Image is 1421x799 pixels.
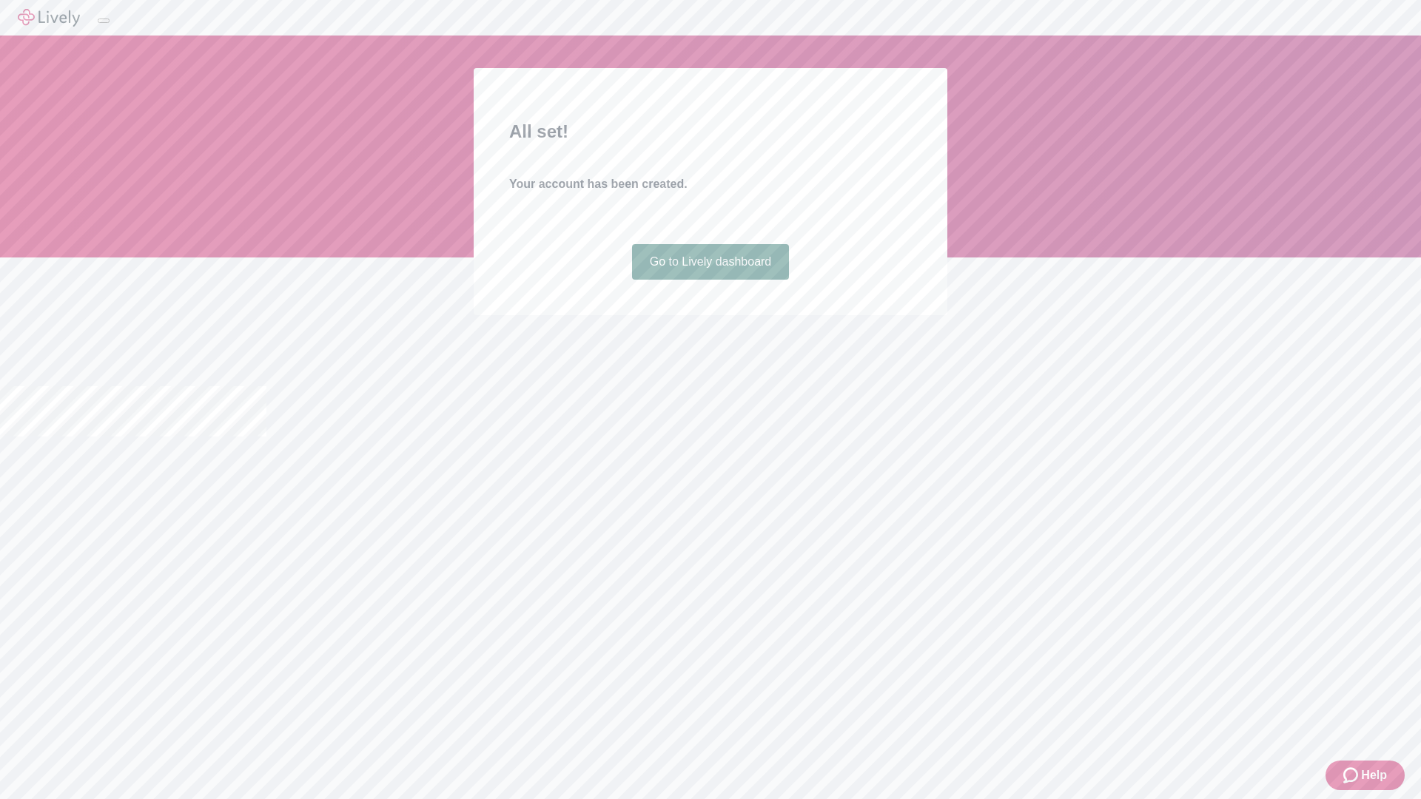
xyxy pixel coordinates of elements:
[98,18,110,23] button: Log out
[509,118,912,145] h2: All set!
[509,175,912,193] h4: Your account has been created.
[1326,761,1405,790] button: Zendesk support iconHelp
[1361,766,1387,784] span: Help
[18,9,80,27] img: Lively
[1343,766,1361,784] svg: Zendesk support icon
[632,244,790,280] a: Go to Lively dashboard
